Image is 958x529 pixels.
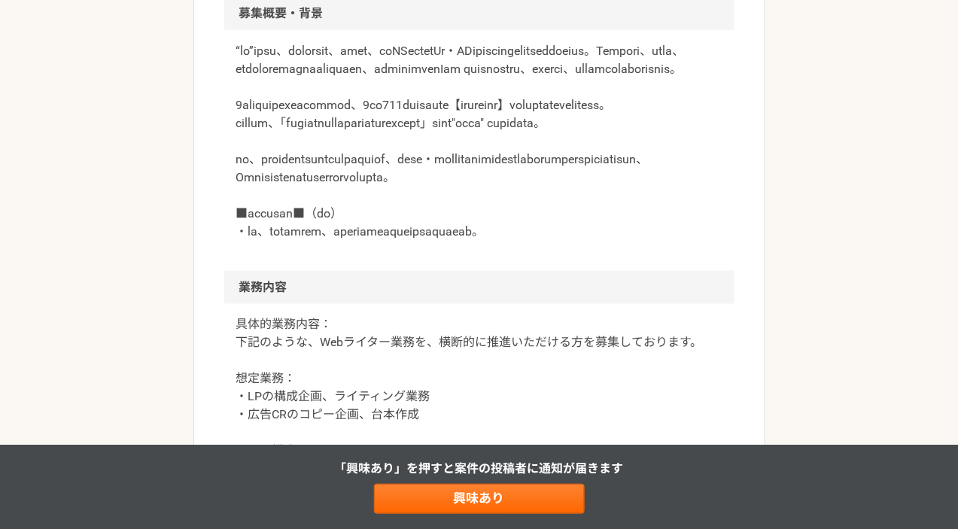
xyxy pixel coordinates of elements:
h2: 業務内容 [224,271,734,304]
p: 「興味あり」を押すと 案件の投稿者に通知が届きます [335,460,624,478]
p: 具体的業務内容： 下記のような、Webライター業務を、横断的に推進いただける方を募集しております。 想定業務： ・LPの構成企画、ライティング業務 ・広告CRのコピー企画、台本作成 チーム構成：... [236,316,722,479]
p: “lo”ipsu、dolorsit、amet、coNSectetUr・ADipiscingelitseddoeius。Tempori、utla、etdoloremagnaaliquaen、adm... [236,42,722,241]
a: 興味あり [374,484,585,514]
